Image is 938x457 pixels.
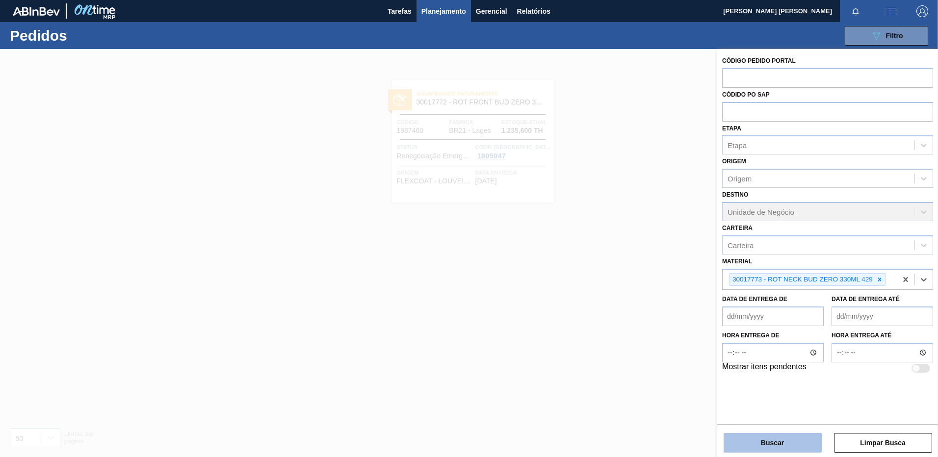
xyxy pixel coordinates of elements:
label: Destino [722,191,748,198]
h1: Pedidos [10,30,156,41]
div: Origem [728,175,752,183]
label: Códido PO SAP [722,91,770,98]
input: dd/mm/yyyy [832,306,933,326]
div: Carteira [728,241,754,249]
span: Planejamento [421,5,466,17]
label: Data de Entrega até [832,296,900,303]
img: TNhmsLtSVTkK8tSr43FrP2fwEKptu5GPRR3wAAAABJRU5ErkJggg== [13,7,60,16]
span: Tarefas [388,5,412,17]
span: Filtro [886,32,903,40]
label: Etapa [722,125,741,132]
label: Origem [722,158,746,165]
button: Notificações [840,4,871,18]
span: Relatórios [517,5,550,17]
button: Filtro [845,26,928,46]
label: Carteira [722,225,753,231]
img: userActions [885,5,897,17]
img: Logout [916,5,928,17]
input: dd/mm/yyyy [722,306,824,326]
label: Data de Entrega de [722,296,787,303]
span: Gerencial [476,5,507,17]
label: Código Pedido Portal [722,57,796,64]
label: Hora entrega de [722,329,824,343]
div: Etapa [728,141,747,150]
label: Mostrar itens pendentes [722,362,807,374]
label: Hora entrega até [832,329,933,343]
div: 30017773 - ROT NECK BUD ZERO 330ML 429 [730,274,874,286]
label: Material [722,258,752,265]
